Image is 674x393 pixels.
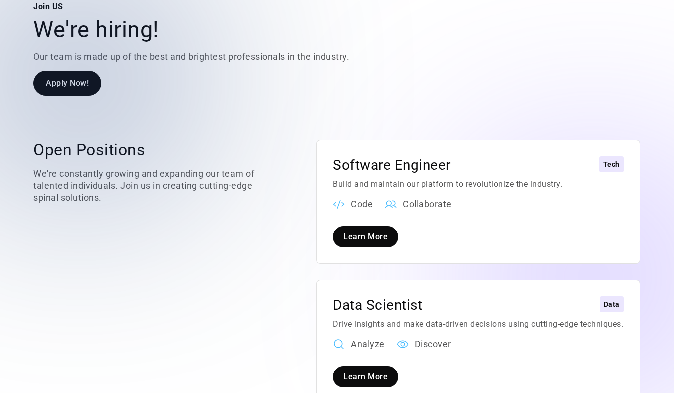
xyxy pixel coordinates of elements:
[333,318,624,330] p: Drive insights and make data-driven decisions using cutting-edge techniques.
[604,298,620,310] div: Data
[351,338,385,350] div: Analyze
[603,158,620,170] div: Tech
[33,51,417,63] p: Our team is made up of the best and brightest professionals in the industry.
[415,338,451,350] div: Discover
[333,296,422,314] div: Data Scientist
[33,1,417,13] div: Join US
[403,198,452,210] div: Collaborate
[351,198,373,210] div: Code
[33,17,417,43] h2: We're hiring!
[333,226,398,247] a: Learn More
[33,168,276,204] p: We're constantly growing and expanding our team of talented individuals. Join us in creating cutt...
[333,366,398,387] a: Learn More
[333,178,624,190] p: Build and maintain our platform to revolutionize the industry.
[333,156,451,174] div: Software Engineer
[33,140,276,160] h3: Open Positions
